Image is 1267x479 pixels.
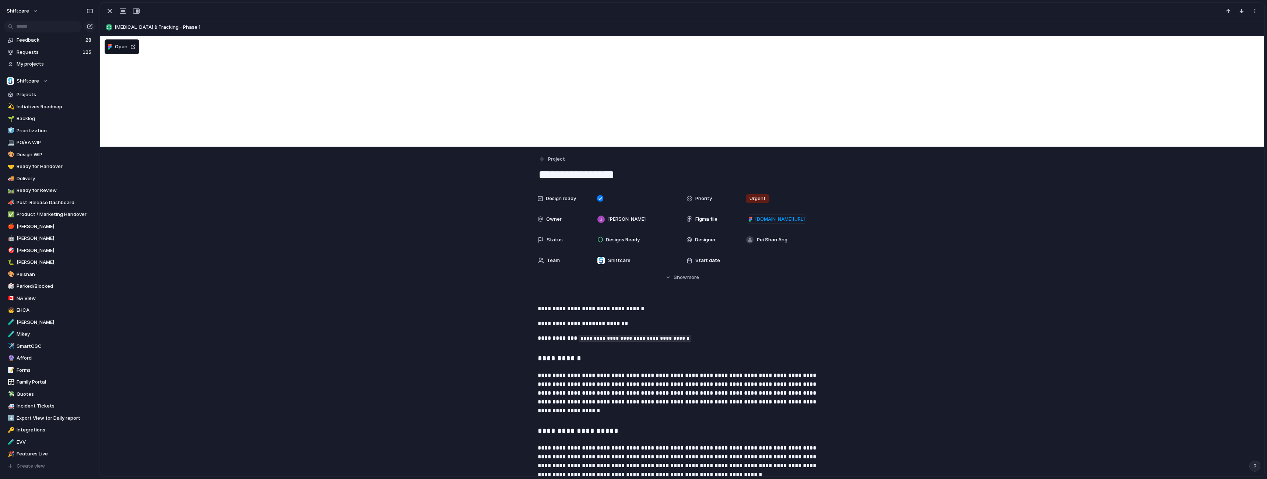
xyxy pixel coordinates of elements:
[8,390,13,398] div: 💸
[8,282,13,291] div: 🎲
[4,293,96,304] a: 🇨🇦NA View
[4,35,96,46] a: Feedback28
[7,235,14,242] button: 🤖
[17,378,93,386] span: Family Portal
[546,216,562,223] span: Owner
[757,236,787,244] span: Pei Shan Ang
[4,305,96,316] a: 🧒EHCA
[7,103,14,111] button: 💫
[8,318,13,326] div: 🧪
[17,438,93,446] span: EVV
[687,274,699,281] span: more
[7,295,14,302] button: 🇨🇦
[7,331,14,338] button: 🧪
[8,222,13,231] div: 🍎
[7,402,14,410] button: 🚑
[17,211,93,218] span: Product / Marketing Handover
[17,354,93,362] span: Afford
[8,306,13,315] div: 🧒
[8,246,13,255] div: 🎯
[4,125,96,136] a: 🧊Prioritization
[17,331,93,338] span: Mikey
[4,185,96,196] a: 🛤️Ready for Review
[105,39,139,54] button: Open
[4,269,96,280] a: 🎨Peishan
[746,214,807,224] a: [DOMAIN_NAME][URL]
[608,257,631,264] span: Shiftcare
[17,151,93,158] span: Design WIP
[8,162,13,171] div: 🤝
[695,195,712,202] span: Priority
[4,47,96,58] a: Requests125
[8,294,13,303] div: 🇨🇦
[4,233,96,244] a: 🤖[PERSON_NAME]
[7,415,14,422] button: ⬇️
[4,149,96,160] div: 🎨Design WIP
[7,127,14,134] button: 🧊
[547,236,563,244] span: Status
[8,366,13,374] div: 📝
[4,137,96,148] a: 💻PO/BA WIP
[17,127,93,134] span: Prioritization
[4,161,96,172] div: 🤝Ready for Handover
[4,317,96,328] a: 🧪[PERSON_NAME]
[7,367,14,374] button: 📝
[4,341,96,352] a: ✈️SmartOSC
[4,413,96,424] a: ⬇️Export View for Daily report
[4,113,96,124] a: 🌱Backlog
[538,271,826,284] button: Showmore
[8,402,13,410] div: 🚑
[17,367,93,374] span: Forms
[8,198,13,207] div: 📣
[674,274,687,281] span: Show
[17,36,83,44] span: Feedback
[17,319,93,326] span: [PERSON_NAME]
[4,101,96,112] a: 💫Initiatives Roadmap
[4,353,96,364] div: 🔮Afford
[17,343,93,350] span: SmartOSC
[115,43,127,50] span: Open
[4,448,96,459] div: 🎉Features Live
[17,271,93,278] span: Peishan
[4,76,96,87] button: Shiftcare
[8,342,13,350] div: ✈️
[17,60,93,68] span: My projects
[8,115,13,123] div: 🌱
[7,223,14,230] button: 🍎
[4,437,96,448] a: 🧪EVV
[8,438,13,446] div: 🧪
[608,216,646,223] span: [PERSON_NAME]
[7,391,14,398] button: 💸
[8,270,13,279] div: 🎨
[4,389,96,400] div: 💸Quotes
[7,199,14,206] button: 📣
[7,115,14,122] button: 🌱
[17,199,93,206] span: Post-Release Dashboard
[17,235,93,242] span: [PERSON_NAME]
[4,461,96,472] button: Create view
[4,281,96,292] a: 🎲Parked/Blocked
[8,258,13,267] div: 🐛
[115,24,1261,31] span: [MEDICAL_DATA] & Tracking - Phase 1
[7,247,14,254] button: 🎯
[7,378,14,386] button: 👪
[4,329,96,340] div: 🧪Mikey
[7,7,29,15] span: shiftcare
[7,438,14,446] button: 🧪
[4,401,96,412] div: 🚑Incident Tickets
[17,259,93,266] span: [PERSON_NAME]
[4,257,96,268] a: 🐛[PERSON_NAME]
[755,216,805,223] span: [DOMAIN_NAME][URL]
[4,89,96,100] a: Projects
[17,307,93,314] span: EHCA
[85,36,93,44] span: 28
[548,155,565,163] span: Project
[17,49,80,56] span: Requests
